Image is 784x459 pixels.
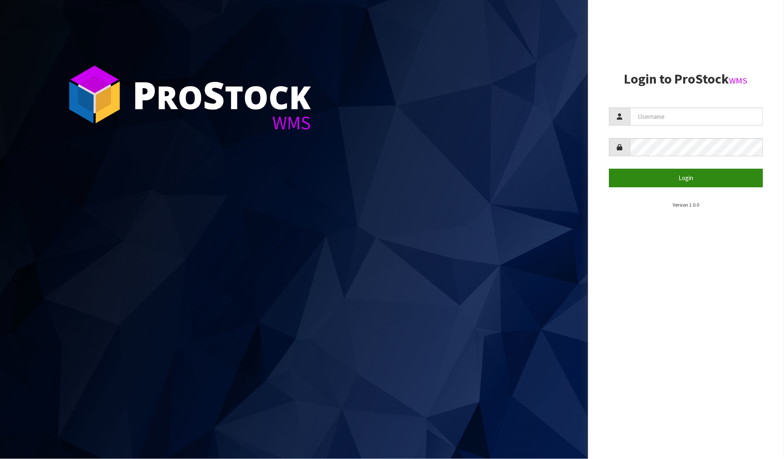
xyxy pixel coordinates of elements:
div: ro tock [132,76,311,113]
small: WMS [729,75,748,86]
span: P [132,69,156,120]
small: Version 1.0.0 [673,202,699,208]
h2: Login to ProStock [609,72,763,87]
div: WMS [132,113,311,132]
span: S [203,69,225,120]
input: Username [630,108,763,126]
button: Login [609,169,763,187]
img: ProStock Cube [63,63,126,126]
